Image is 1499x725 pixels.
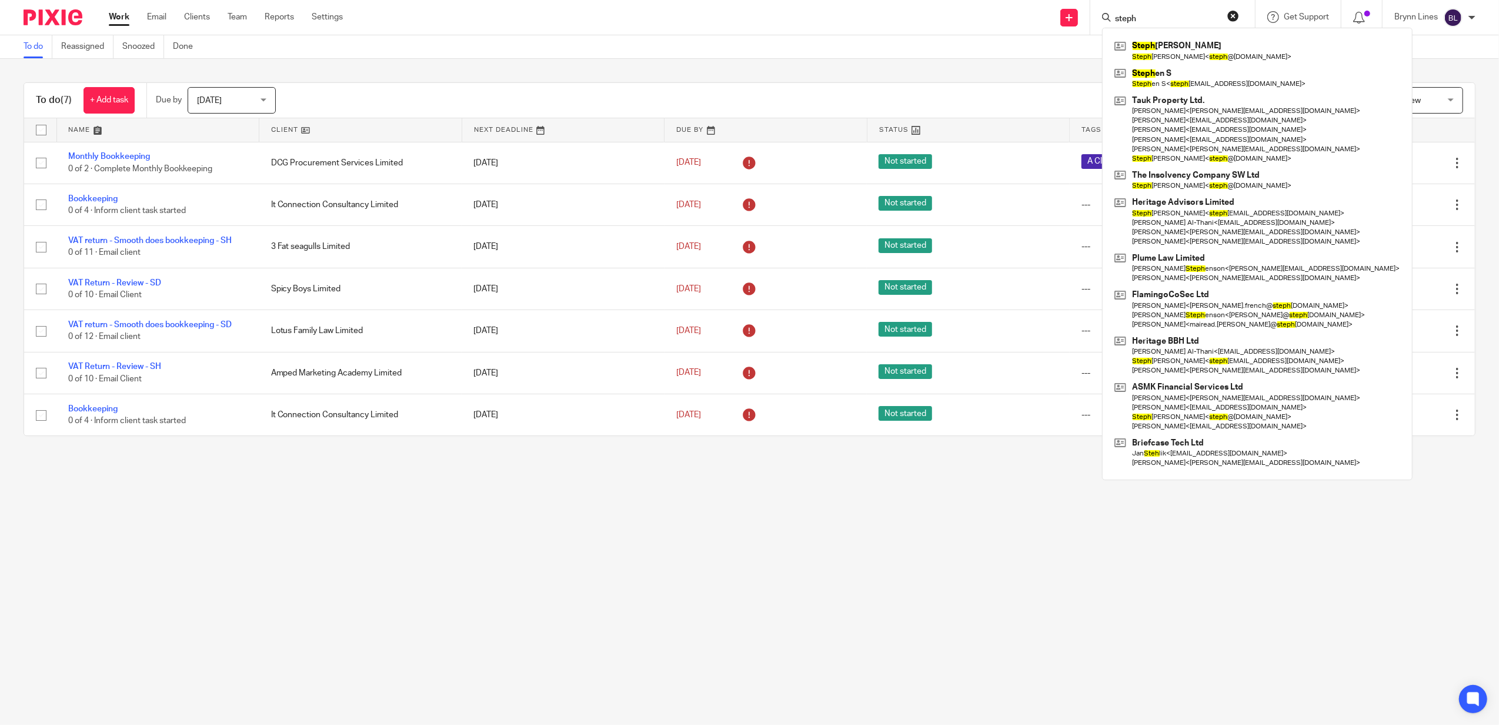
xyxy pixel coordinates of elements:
[228,11,247,23] a: Team
[173,35,202,58] a: Done
[1444,8,1463,27] img: svg%3E
[68,333,141,341] span: 0 of 12 · Email client
[68,237,232,245] a: VAT return - Smooth does bookkeeping - SH
[1081,325,1261,337] div: ---
[24,35,52,58] a: To do
[462,142,665,184] td: [DATE]
[462,226,665,268] td: [DATE]
[147,11,166,23] a: Email
[1227,10,1239,22] button: Clear
[676,201,701,209] span: [DATE]
[265,11,294,23] a: Reports
[1081,241,1261,252] div: ---
[259,310,462,352] td: Lotus Family Law Limited
[68,362,161,371] a: VAT Return - Review - SH
[1284,13,1329,21] span: Get Support
[259,268,462,310] td: Spicy Boys Limited
[61,35,113,58] a: Reassigned
[1081,367,1261,379] div: ---
[259,142,462,184] td: DCG Procurement Services Limited
[676,411,701,419] span: [DATE]
[68,321,232,329] a: VAT return - Smooth does bookkeeping - SD
[879,364,932,379] span: Not started
[68,165,212,173] span: 0 of 2 · Complete Monthly Bookkeeping
[879,322,932,337] span: Not started
[1081,154,1122,169] span: A Client
[676,242,701,251] span: [DATE]
[122,35,164,58] a: Snoozed
[1081,409,1261,421] div: ---
[184,11,210,23] a: Clients
[68,152,150,161] a: Monthly Bookkeeping
[68,375,142,383] span: 0 of 10 · Email Client
[36,94,72,107] h1: To do
[68,405,118,413] a: Bookkeeping
[879,238,932,253] span: Not started
[109,11,129,23] a: Work
[879,280,932,295] span: Not started
[84,87,135,114] a: + Add task
[879,196,932,211] span: Not started
[61,95,72,105] span: (7)
[1114,14,1220,25] input: Search
[1081,127,1101,133] span: Tags
[259,184,462,225] td: It Connection Consultancy Limited
[68,279,161,287] a: VAT Return - Review - SD
[1394,11,1438,23] p: Brynn Lines
[156,94,182,106] p: Due by
[462,268,665,310] td: [DATE]
[1081,199,1261,211] div: ---
[462,310,665,352] td: [DATE]
[462,394,665,436] td: [DATE]
[197,97,222,105] span: [DATE]
[259,352,462,394] td: Amped Marketing Academy Limited
[462,352,665,394] td: [DATE]
[259,226,462,268] td: 3 Fat seagulls Limited
[68,249,141,257] span: 0 of 11 · Email client
[879,406,932,421] span: Not started
[676,327,701,335] span: [DATE]
[68,417,186,425] span: 0 of 4 · Inform client task started
[676,285,701,293] span: [DATE]
[24,9,82,25] img: Pixie
[676,159,701,167] span: [DATE]
[879,154,932,169] span: Not started
[676,369,701,377] span: [DATE]
[68,291,142,299] span: 0 of 10 · Email Client
[68,207,186,215] span: 0 of 4 · Inform client task started
[312,11,343,23] a: Settings
[68,195,118,203] a: Bookkeeping
[462,184,665,225] td: [DATE]
[259,394,462,436] td: It Connection Consultancy Limited
[1081,283,1261,295] div: ---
